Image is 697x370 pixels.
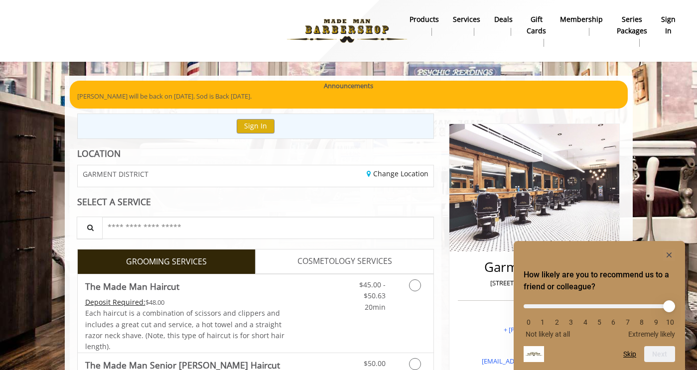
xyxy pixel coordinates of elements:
[494,14,513,25] b: Deals
[504,325,565,334] a: + [PHONE_NUMBER]
[527,14,546,36] b: gift cards
[367,169,428,178] a: Change Location
[566,318,576,326] li: 3
[460,342,608,349] h3: Email
[524,297,675,338] div: How likely are you to recommend us to a friend or colleague? Select an option from 0 to 10, with ...
[608,318,618,326] li: 6
[560,14,603,25] b: Membership
[85,308,284,351] span: Each haircut is a combination of scissors and clippers and includes a great cut and service, a ho...
[85,297,285,308] div: $48.00
[538,318,548,326] li: 1
[403,12,446,38] a: Productsproducts
[453,14,480,25] b: Services
[520,12,553,49] a: Gift cardsgift cards
[460,314,608,321] h3: Phone
[77,147,121,159] b: LOCATION
[85,279,179,293] b: The Made Man Haircut
[410,14,439,25] b: products
[524,269,675,293] h2: How likely are you to recommend us to a friend or colleague? Select an option from 0 to 10, with ...
[460,278,608,288] p: [STREET_ADDRESS][US_STATE]
[77,197,434,207] div: SELECT A SERVICE
[237,119,275,133] button: Sign In
[482,357,587,366] a: [EMAIL_ADDRESS][DOMAIN_NAME]
[580,318,590,326] li: 4
[623,318,633,326] li: 7
[553,12,610,38] a: MembershipMembership
[279,3,416,58] img: Made Man Barbershop logo
[359,280,386,300] span: $45.00 - $50.63
[524,318,534,326] li: 0
[446,12,487,38] a: ServicesServices
[364,359,386,368] span: $50.00
[526,330,570,338] span: Not likely at all
[297,255,392,268] span: COSMETOLOGY SERVICES
[460,260,608,274] h2: Garment District
[83,170,148,178] span: GARMENT DISTRICT
[654,12,683,38] a: sign insign in
[610,12,654,49] a: Series packagesSeries packages
[85,297,145,307] span: This service needs some Advance to be paid before we block your appointment
[661,14,676,36] b: sign in
[644,346,675,362] button: Next question
[487,12,520,38] a: DealsDeals
[651,318,661,326] li: 9
[617,14,647,36] b: Series packages
[77,217,103,239] button: Service Search
[524,249,675,362] div: How likely are you to recommend us to a friend or colleague? Select an option from 0 to 10, with ...
[365,302,386,312] span: 20min
[623,350,636,358] button: Skip
[637,318,647,326] li: 8
[126,255,207,268] span: GROOMING SERVICES
[665,318,675,326] li: 10
[552,318,562,326] li: 2
[663,249,675,261] button: Hide survey
[628,330,675,338] span: Extremely likely
[594,318,604,326] li: 5
[77,91,620,102] p: [PERSON_NAME] will be back on [DATE]. Sod is Back [DATE].
[324,81,373,91] b: Announcements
